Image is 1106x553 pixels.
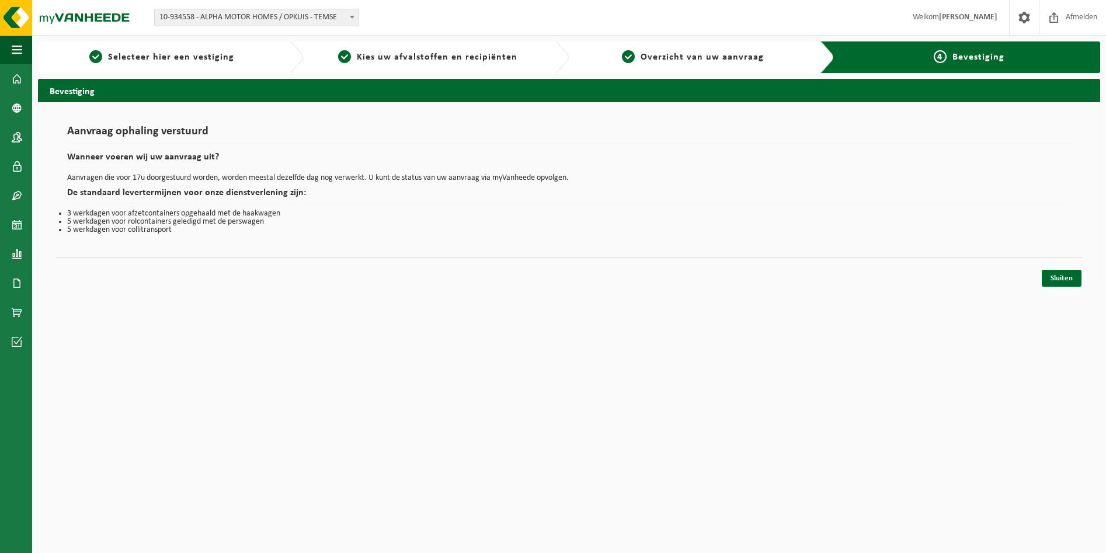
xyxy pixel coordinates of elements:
span: Bevestiging [952,53,1004,62]
li: 5 werkdagen voor collitransport [67,226,1071,234]
span: Overzicht van uw aanvraag [641,53,764,62]
span: Kies uw afvalstoffen en recipiënten [357,53,517,62]
span: 2 [338,50,351,63]
h1: Aanvraag ophaling verstuurd [67,126,1071,144]
span: 4 [934,50,947,63]
span: Selecteer hier een vestiging [108,53,234,62]
li: 3 werkdagen voor afzetcontainers opgehaald met de haakwagen [67,210,1071,218]
h2: De standaard levertermijnen voor onze dienstverlening zijn: [67,188,1071,204]
a: 1Selecteer hier een vestiging [44,50,280,64]
a: 3Overzicht van uw aanvraag [575,50,812,64]
li: 5 werkdagen voor rolcontainers geledigd met de perswagen [67,218,1071,226]
a: Sluiten [1042,270,1081,287]
span: 1 [89,50,102,63]
strong: [PERSON_NAME] [939,13,997,22]
h2: Bevestiging [38,79,1100,102]
span: 10-934558 - ALPHA MOTOR HOMES / OPKUIS - TEMSE [154,9,359,26]
span: 10-934558 - ALPHA MOTOR HOMES / OPKUIS - TEMSE [155,9,358,26]
p: Aanvragen die voor 17u doorgestuurd worden, worden meestal dezelfde dag nog verwerkt. U kunt de s... [67,174,1071,182]
h2: Wanneer voeren wij uw aanvraag uit? [67,152,1071,168]
a: 2Kies uw afvalstoffen en recipiënten [309,50,546,64]
span: 3 [622,50,635,63]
